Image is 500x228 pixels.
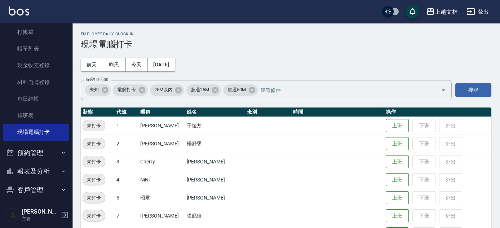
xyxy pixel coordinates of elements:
[115,171,139,189] td: 4
[83,212,105,220] span: 未打卡
[186,86,213,93] span: 超過25M
[455,83,491,97] button: 搜尋
[83,194,105,202] span: 未打卡
[115,108,139,117] th: 代號
[83,158,105,166] span: 未打卡
[125,58,148,71] button: 今天
[81,108,115,117] th: 狀態
[81,58,103,71] button: 前天
[386,173,409,187] button: 上班
[81,32,491,36] h2: Employee Daily Clock In
[185,189,245,207] td: [PERSON_NAME]
[185,135,245,153] td: 楊舒馨
[405,4,420,19] button: save
[291,108,384,117] th: 時間
[186,84,221,96] div: 超過25M
[3,181,69,199] button: 客戶管理
[435,7,458,16] div: 上越文林
[138,207,185,225] td: [PERSON_NAME]
[386,119,409,132] button: 上班
[86,77,109,82] label: 篩選打卡記錄
[386,137,409,150] button: 上班
[185,117,245,135] td: 于綾方
[22,215,59,222] p: 主管
[185,153,245,171] td: [PERSON_NAME]
[3,124,69,140] a: 現場電腦打卡
[6,208,20,222] img: Person
[115,135,139,153] td: 2
[138,135,185,153] td: [PERSON_NAME]
[115,153,139,171] td: 3
[3,144,69,162] button: 預約管理
[9,6,29,16] img: Logo
[3,40,69,57] a: 帳單列表
[115,207,139,225] td: 7
[138,171,185,189] td: NiNi
[83,176,105,184] span: 未打卡
[3,199,69,218] button: 員工及薪資
[259,84,428,96] input: 篩選條件
[3,74,69,91] a: 材料自購登錄
[185,207,245,225] td: 張庭維
[185,171,245,189] td: [PERSON_NAME]
[464,5,491,18] button: 登出
[115,117,139,135] td: 1
[438,84,449,96] button: Open
[138,189,185,207] td: 昭君
[150,84,185,96] div: 25M以內
[223,84,258,96] div: 超過50M
[386,155,409,168] button: 上班
[3,24,69,40] a: 打帳單
[83,122,105,130] span: 未打卡
[115,189,139,207] td: 5
[22,208,59,215] h5: [PERSON_NAME]
[138,117,185,135] td: [PERSON_NAME]
[83,140,105,148] span: 未打卡
[3,107,69,124] a: 排班表
[423,4,461,19] button: 上越文林
[386,209,409,223] button: 上班
[103,58,125,71] button: 昨天
[223,86,250,93] span: 超過50M
[3,57,69,74] a: 現金收支登錄
[113,84,148,96] div: 電腦打卡
[150,86,177,93] span: 25M以內
[3,162,69,181] button: 報表及分析
[185,108,245,117] th: 姓名
[384,108,491,117] th: 操作
[147,58,175,71] button: [DATE]
[85,84,111,96] div: 未知
[245,108,291,117] th: 班別
[3,91,69,107] a: 每日結帳
[138,153,185,171] td: Cherry
[85,86,103,93] span: 未知
[138,108,185,117] th: 暱稱
[113,86,140,93] span: 電腦打卡
[386,191,409,205] button: 上班
[81,39,491,49] h3: 現場電腦打卡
